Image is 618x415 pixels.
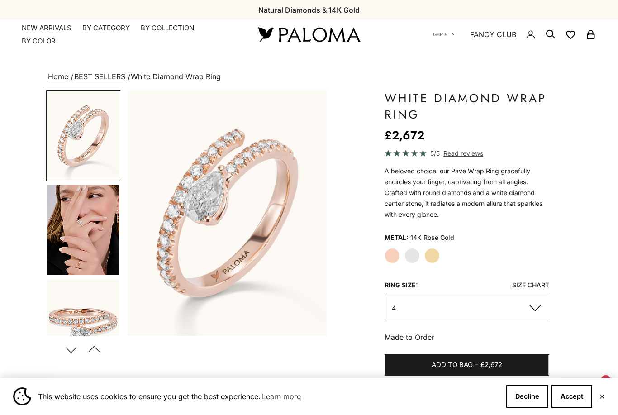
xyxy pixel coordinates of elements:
[512,281,549,289] a: Size Chart
[22,24,237,46] nav: Primary navigation
[385,278,418,292] legend: Ring Size:
[385,126,424,144] sale-price: £2,672
[13,387,31,405] img: Cookie banner
[385,231,409,244] legend: Metal:
[82,24,130,33] summary: By Category
[443,148,483,158] span: Read reviews
[480,359,502,371] span: £2,672
[46,278,120,369] button: Go to item 6
[47,91,119,180] img: #RoseGold
[385,296,549,320] button: 4
[22,24,71,33] a: NEW ARRIVALS
[432,359,473,371] span: Add to bag
[385,354,549,376] button: Add to bag-£2,672
[506,385,548,408] button: Decline
[433,30,447,38] span: GBP £
[46,90,120,181] button: Go to item 3
[22,37,56,46] summary: By Color
[258,4,360,16] p: Natural Diamonds & 14K Gold
[131,72,221,81] span: White Diamond Wrap Ring
[385,166,549,220] p: A beloved choice, our Pave Wrap Ring gracefully encircles your finger, captivating from all angle...
[433,30,456,38] button: GBP £
[74,72,125,81] a: BEST SELLERS
[141,24,194,33] summary: By Collection
[47,185,119,275] img: #YellowGold #WhiteGold #RoseGold
[410,231,454,244] variant-option-value: 14K Rose Gold
[392,304,396,312] span: 4
[430,148,440,158] span: 5/5
[46,184,120,276] button: Go to item 5
[48,72,68,81] a: Home
[46,71,571,83] nav: breadcrumbs
[599,394,605,399] button: Close
[385,148,549,158] a: 5/5 Read reviews
[433,20,596,49] nav: Secondary navigation
[551,385,592,408] button: Accept
[261,390,302,403] a: Learn more
[128,90,327,336] div: Item 3 of 14
[47,279,119,368] img: #RoseGold
[385,331,549,343] p: Made to Order
[128,90,327,336] img: #RoseGold
[38,390,499,403] span: This website uses cookies to ensure you get the best experience.
[470,29,516,40] a: FANCY CLUB
[385,90,549,123] h1: White Diamond Wrap Ring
